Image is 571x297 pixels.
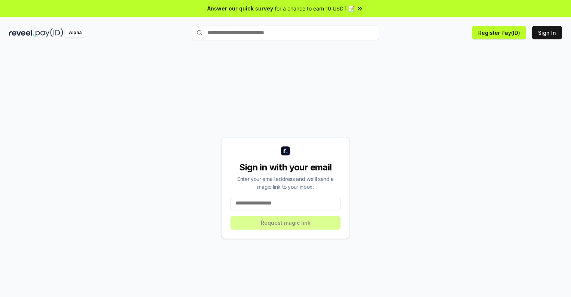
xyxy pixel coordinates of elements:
div: Enter your email address and we’ll send a magic link to your inbox. [230,175,341,191]
span: for a chance to earn 10 USDT 📝 [275,4,355,12]
img: reveel_dark [9,28,34,37]
img: pay_id [36,28,63,37]
div: Alpha [65,28,86,37]
button: Sign In [532,26,562,39]
button: Register Pay(ID) [472,26,526,39]
img: logo_small [281,146,290,155]
span: Answer our quick survey [207,4,273,12]
div: Sign in with your email [230,161,341,173]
